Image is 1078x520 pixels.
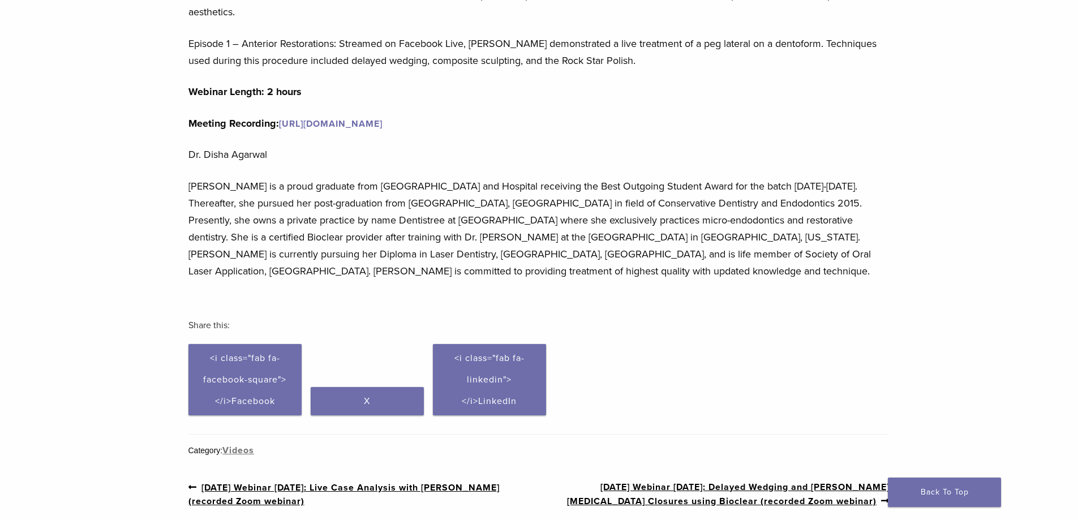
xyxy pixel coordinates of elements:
[188,444,890,457] div: Category:
[888,478,1001,507] a: Back To Top
[188,85,302,98] strong: Webinar Length: 2 hours
[454,353,525,407] span: <i class="fab fa-linkedin"></i>LinkedIn
[433,344,546,415] a: <i class="fab fa-linkedin"></i>LinkedIn
[222,445,254,456] a: Videos
[188,178,890,280] p: [PERSON_NAME] is a proud graduate from [GEOGRAPHIC_DATA] and Hospital receiving the Best Outgoing...
[188,117,383,130] strong: Meeting Recording:
[188,312,890,339] h3: Share this:
[188,480,539,508] a: [DATE] Webinar [DATE]: Live Case Analysis with [PERSON_NAME] (recorded Zoom webinar)
[311,387,424,415] a: X
[539,480,890,508] a: [DATE] Webinar [DATE]: Delayed Wedging and [PERSON_NAME][MEDICAL_DATA] Closures using Bioclear (r...
[364,396,370,407] span: X
[188,35,890,69] p: Episode 1 – Anterior Restorations: Streamed on Facebook Live, [PERSON_NAME] demonstrated a live t...
[279,118,383,130] a: [URL][DOMAIN_NAME]
[188,344,302,415] a: <i class="fab fa-facebook-square"></i>Facebook
[188,146,890,163] p: Dr. Disha Agarwal
[203,353,286,407] span: <i class="fab fa-facebook-square"></i>Facebook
